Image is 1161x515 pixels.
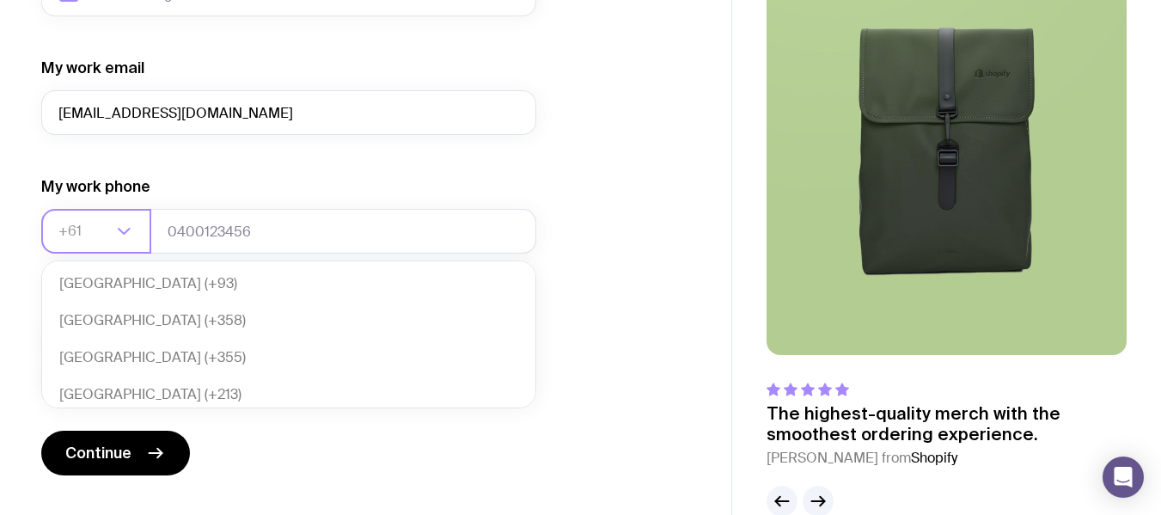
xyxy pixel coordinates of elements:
button: Continue [41,431,190,475]
span: Submit a general enquiry [79,367,236,388]
label: I’d like to [41,295,106,316]
input: Search for option [58,209,112,254]
label: My work phone [41,176,150,197]
span: Continue [65,443,131,463]
div: Open Intercom Messenger [1103,457,1144,498]
cite: [PERSON_NAME] from [767,448,1127,469]
label: My work email [41,58,144,78]
input: you@email.com [41,90,536,135]
span: Shopify [911,449,957,467]
span: Browse products and add items to my wishlist [79,329,367,350]
div: Search for option [41,209,151,254]
input: 0400123456 [150,209,536,254]
p: The highest-quality merch with the smoothest ordering experience. [767,403,1127,444]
